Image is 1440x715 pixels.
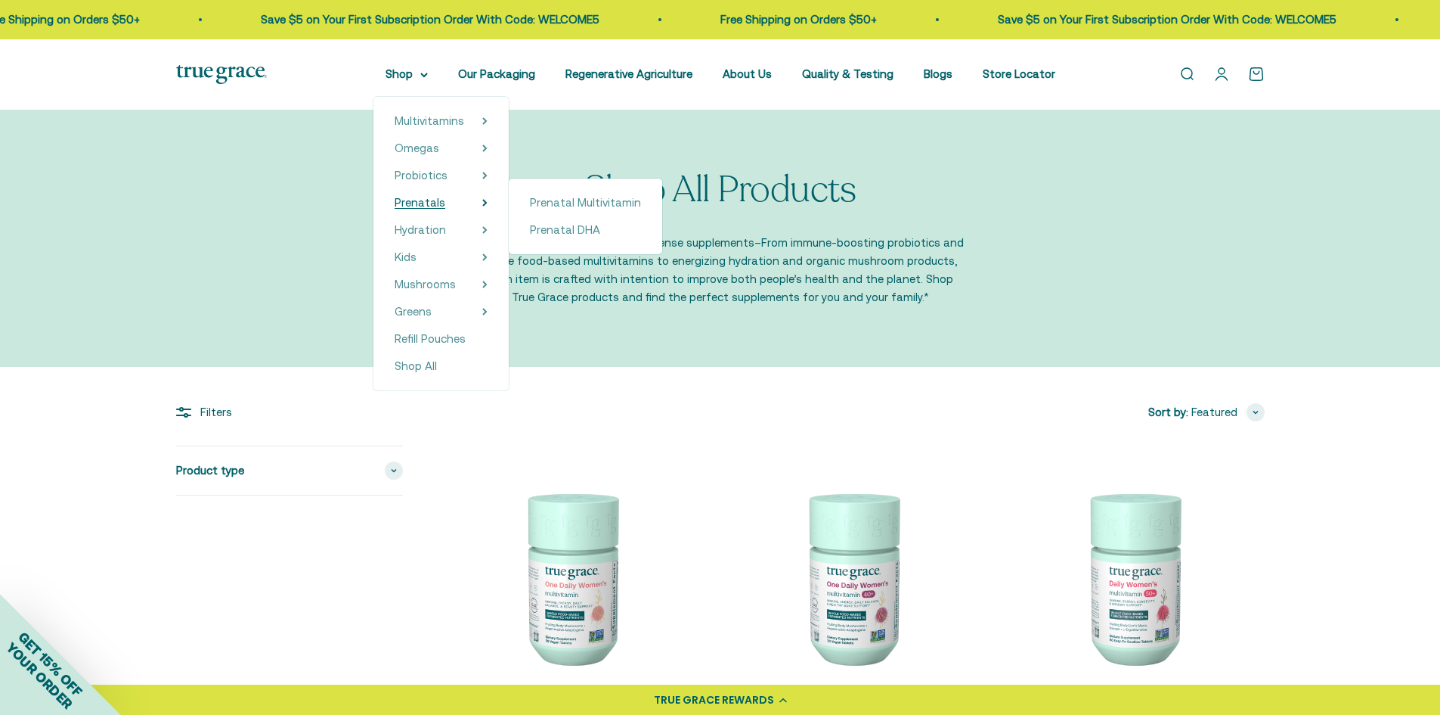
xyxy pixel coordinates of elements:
[395,139,488,157] summary: Omegas
[1148,403,1188,421] span: Sort by:
[386,65,428,83] summary: Shop
[395,275,488,294] summary: Mushrooms
[723,67,772,80] a: About Us
[395,169,447,182] span: Probiotics
[395,112,488,130] summary: Multivitamins
[530,196,641,209] span: Prenatal Multivitamin
[475,234,966,306] p: Explore our full range of nutrient-dense supplements–From immune-boosting probiotics and whole fo...
[395,114,464,127] span: Multivitamins
[439,446,702,709] img: We select ingredients that play a concrete role in true health, and we include them at effective ...
[395,166,447,185] a: Probiotics
[395,248,488,266] summary: Kids
[584,170,856,210] p: Shop All Products
[802,67,893,80] a: Quality & Testing
[395,357,488,375] a: Shop All
[176,462,244,480] span: Product type
[395,166,488,185] summary: Probiotics
[395,330,488,348] a: Refill Pouches
[395,223,446,236] span: Hydration
[983,67,1055,80] a: Store Locator
[395,141,439,154] span: Omegas
[261,11,599,29] p: Save $5 on Your First Subscription Order With Code: WELCOME5
[720,446,983,709] img: Daily Multivitamin for Immune Support, Energy, Daily Balance, and Healthy Bone Support* Vitamin A...
[395,196,445,209] span: Prenatals
[3,639,76,712] span: YOUR ORDER
[395,112,464,130] a: Multivitamins
[395,332,466,345] span: Refill Pouches
[565,67,692,80] a: Regenerative Agriculture
[395,303,488,321] summary: Greens
[530,223,600,236] span: Prenatal DHA
[15,629,85,699] span: GET 15% OFF
[395,194,488,212] summary: Prenatals
[654,692,774,708] div: TRUE GRACE REWARDS
[395,359,437,372] span: Shop All
[395,194,445,212] a: Prenatals
[395,221,446,239] a: Hydration
[395,275,456,294] a: Mushrooms
[1191,403,1265,421] button: Featured
[530,221,641,239] a: Prenatal DHA
[395,248,417,266] a: Kids
[924,67,952,80] a: Blogs
[176,403,403,421] div: Filters
[395,139,439,157] a: Omegas
[395,221,488,239] summary: Hydration
[395,303,432,321] a: Greens
[395,278,456,291] span: Mushrooms
[1191,403,1237,421] span: Featured
[395,250,417,263] span: Kids
[176,446,403,495] summary: Product type
[998,11,1336,29] p: Save $5 on Your First Subscription Order With Code: WELCOME5
[458,67,535,80] a: Our Packaging
[395,305,432,318] span: Greens
[530,194,641,212] a: Prenatal Multivitamin
[1002,446,1265,709] img: Daily Multivitamin for Energy, Longevity, Heart Health, & Memory Support* L-ergothioneine to supp...
[720,13,877,26] a: Free Shipping on Orders $50+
